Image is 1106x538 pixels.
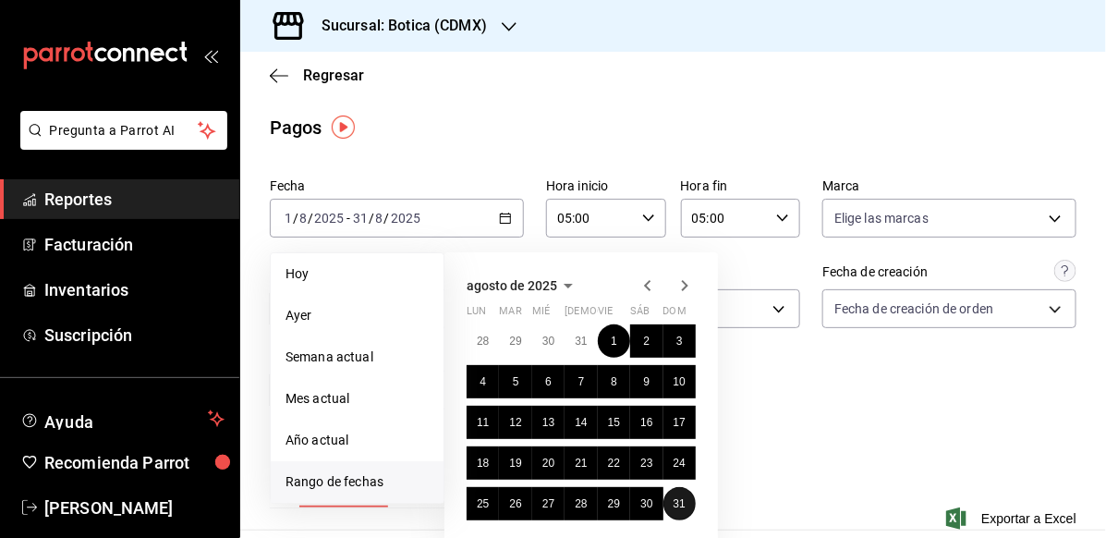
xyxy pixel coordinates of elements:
button: 30 de agosto de 2025 [630,487,662,520]
abbr: 4 de agosto de 2025 [480,375,486,388]
abbr: miércoles [532,305,550,324]
h3: Sucursal: Botica (CDMX) [307,15,487,37]
button: 18 de agosto de 2025 [467,446,499,480]
button: 30 de julio de 2025 [532,324,565,358]
button: open_drawer_menu [203,48,218,63]
abbr: lunes [467,305,486,324]
abbr: 31 de julio de 2025 [575,335,587,348]
span: Suscripción [44,323,225,348]
label: Hora inicio [546,180,666,193]
abbr: 27 de agosto de 2025 [542,497,554,510]
button: 4 de agosto de 2025 [467,365,499,398]
button: 3 de agosto de 2025 [663,324,696,358]
span: / [369,211,374,226]
abbr: 8 de agosto de 2025 [611,375,617,388]
span: agosto de 2025 [467,278,557,293]
button: 31 de agosto de 2025 [663,487,696,520]
button: 20 de agosto de 2025 [532,446,565,480]
button: 17 de agosto de 2025 [663,406,696,439]
abbr: domingo [663,305,687,324]
span: [PERSON_NAME] [44,495,225,520]
abbr: 10 de agosto de 2025 [674,375,686,388]
button: 29 de julio de 2025 [499,324,531,358]
abbr: 25 de agosto de 2025 [477,497,489,510]
abbr: 29 de julio de 2025 [509,335,521,348]
abbr: 31 de agosto de 2025 [674,497,686,510]
abbr: viernes [598,305,613,324]
abbr: 19 de agosto de 2025 [509,457,521,470]
span: Reportes [44,187,225,212]
label: Fecha [270,180,524,193]
abbr: 30 de julio de 2025 [542,335,554,348]
span: Elige las marcas [834,209,929,227]
abbr: 7 de agosto de 2025 [578,375,585,388]
abbr: 12 de agosto de 2025 [509,416,521,429]
button: 21 de agosto de 2025 [565,446,597,480]
button: 14 de agosto de 2025 [565,406,597,439]
abbr: 18 de agosto de 2025 [477,457,489,470]
abbr: 11 de agosto de 2025 [477,416,489,429]
input: ---- [313,211,345,226]
abbr: 3 de agosto de 2025 [676,335,683,348]
abbr: jueves [565,305,674,324]
a: Pregunta a Parrot AI [13,134,227,153]
button: 8 de agosto de 2025 [598,365,630,398]
span: / [293,211,298,226]
span: / [384,211,390,226]
abbr: 23 de agosto de 2025 [640,457,652,470]
abbr: 14 de agosto de 2025 [575,416,587,429]
button: 7 de agosto de 2025 [565,365,597,398]
abbr: 24 de agosto de 2025 [674,457,686,470]
button: 22 de agosto de 2025 [598,446,630,480]
button: 27 de agosto de 2025 [532,487,565,520]
button: 25 de agosto de 2025 [467,487,499,520]
button: 5 de agosto de 2025 [499,365,531,398]
button: 24 de agosto de 2025 [663,446,696,480]
button: 1 de agosto de 2025 [598,324,630,358]
abbr: 30 de agosto de 2025 [640,497,652,510]
button: 11 de agosto de 2025 [467,406,499,439]
button: 16 de agosto de 2025 [630,406,662,439]
button: agosto de 2025 [467,275,579,297]
abbr: martes [499,305,521,324]
abbr: 26 de agosto de 2025 [509,497,521,510]
img: Tooltip marker [332,116,355,139]
button: 28 de agosto de 2025 [565,487,597,520]
abbr: 9 de agosto de 2025 [643,375,650,388]
label: Hora fin [681,180,801,193]
button: Regresar [270,67,364,84]
abbr: 6 de agosto de 2025 [545,375,552,388]
abbr: sábado [630,305,650,324]
span: Recomienda Parrot [44,450,225,475]
abbr: 22 de agosto de 2025 [608,457,620,470]
span: - [346,211,350,226]
span: Regresar [303,67,364,84]
span: Año actual [286,431,429,450]
button: 2 de agosto de 2025 [630,324,662,358]
button: 28 de julio de 2025 [467,324,499,358]
span: Mes actual [286,389,429,409]
button: 23 de agosto de 2025 [630,446,662,480]
button: 10 de agosto de 2025 [663,365,696,398]
abbr: 5 de agosto de 2025 [513,375,519,388]
label: Marca [822,180,1076,193]
div: Fecha de creación [822,263,928,282]
span: Pregunta a Parrot AI [50,121,199,141]
button: 26 de agosto de 2025 [499,487,531,520]
button: 19 de agosto de 2025 [499,446,531,480]
abbr: 2 de agosto de 2025 [643,335,650,348]
button: 13 de agosto de 2025 [532,406,565,439]
input: -- [298,211,308,226]
button: 6 de agosto de 2025 [532,365,565,398]
abbr: 20 de agosto de 2025 [542,457,554,470]
button: Exportar a Excel [950,507,1076,530]
abbr: 28 de julio de 2025 [477,335,489,348]
div: Pagos [270,114,322,141]
input: -- [352,211,369,226]
span: Rango de fechas [286,472,429,492]
button: Pregunta a Parrot AI [20,111,227,150]
input: -- [375,211,384,226]
abbr: 15 de agosto de 2025 [608,416,620,429]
